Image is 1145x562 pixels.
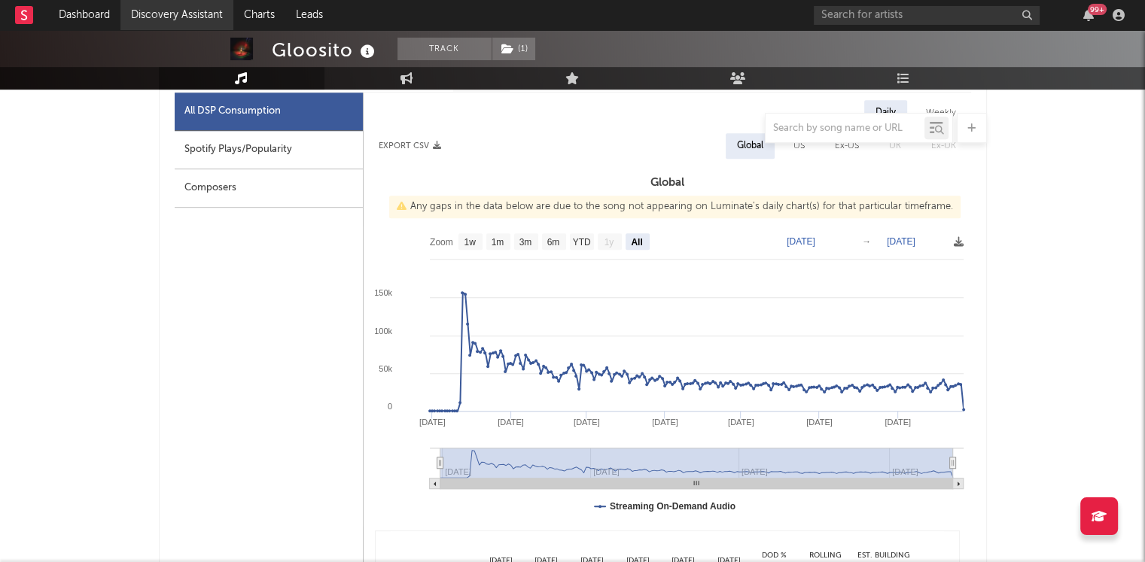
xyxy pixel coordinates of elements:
h3: Global [364,174,971,192]
text: YTD [572,237,590,248]
text: [DATE] [727,418,754,427]
text: 6m [547,237,559,248]
button: Export CSV [379,141,441,150]
text: 150k [374,288,392,297]
text: [DATE] [806,418,833,427]
text: [DATE] [498,418,524,427]
button: Track [397,38,492,60]
text: [DATE] [885,418,911,427]
text: 100k [374,327,392,336]
div: Spotify Plays/Popularity [175,131,363,169]
div: All DSP Consumption [175,93,363,131]
div: Gloosito [272,38,379,62]
span: ( 1 ) [492,38,536,60]
text: [DATE] [574,418,600,427]
div: All DSP Consumption [184,102,281,120]
text: Zoom [430,237,453,248]
text: [DATE] [652,418,678,427]
div: 99 + [1088,4,1107,15]
text: 50k [379,364,392,373]
button: (1) [492,38,535,60]
text: [DATE] [419,418,446,427]
div: Daily [864,100,907,126]
div: Composers [175,169,363,208]
text: → [862,236,871,247]
div: US [793,137,805,155]
text: Streaming On-Demand Audio [610,501,735,512]
text: 3m [519,237,531,248]
text: [DATE] [787,236,815,247]
div: Weekly [915,100,967,126]
text: [DATE] [887,236,915,247]
text: All [631,237,642,248]
div: Ex-US [835,137,859,155]
text: 1m [491,237,504,248]
text: 0 [387,402,391,411]
input: Search by song name or URL [766,123,924,135]
div: Global [737,137,763,155]
button: 99+ [1083,9,1094,21]
div: Any gaps in the data below are due to the song not appearing on Luminate's daily chart(s) for tha... [389,196,961,218]
input: Search for artists [814,6,1040,25]
text: 1w [464,237,476,248]
text: 1y [604,237,614,248]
